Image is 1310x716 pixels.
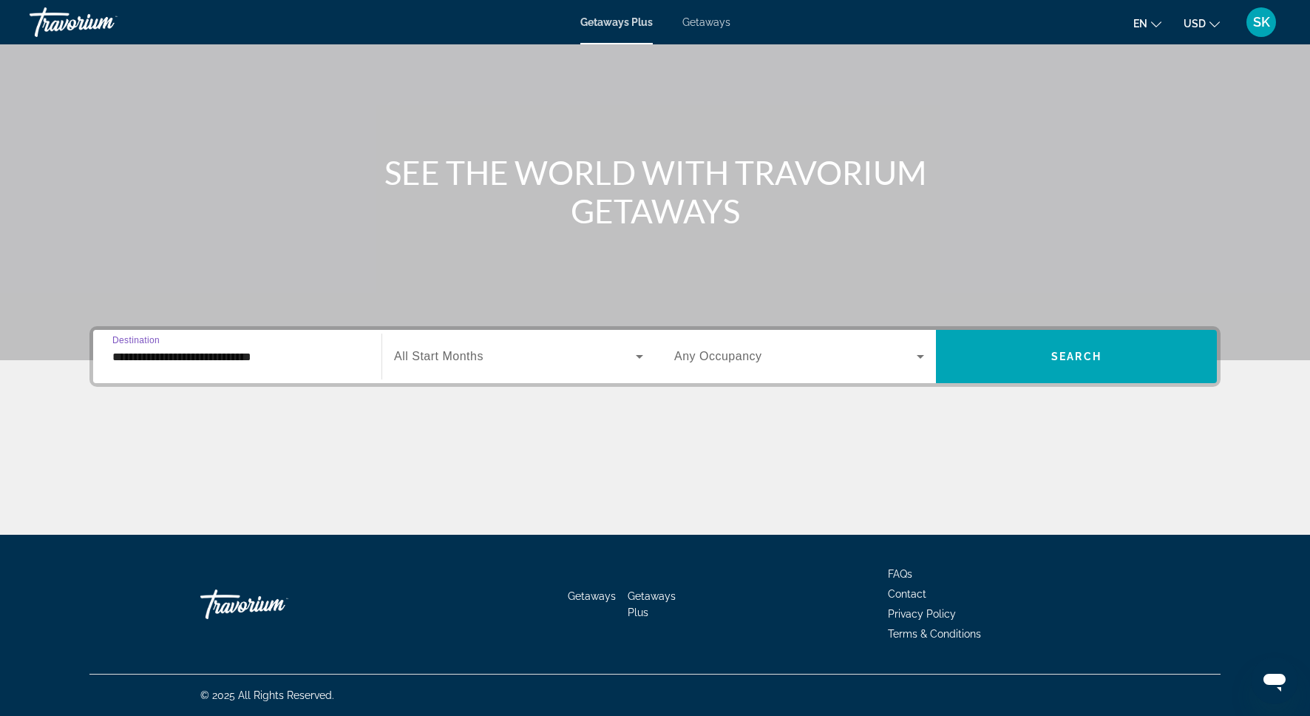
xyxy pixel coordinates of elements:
a: Getaways [568,590,616,602]
span: Destination [112,335,160,345]
a: Terms & Conditions [888,628,981,640]
span: All Start Months [394,350,483,362]
a: Contact [888,588,926,600]
a: Privacy Policy [888,608,956,620]
span: © 2025 All Rights Reserved. [200,689,334,701]
span: USD [1184,18,1206,30]
a: Travorium [30,3,177,41]
button: User Menu [1242,7,1280,38]
h1: SEE THE WORLD WITH TRAVORIUM GETAWAYS [378,153,932,230]
iframe: Button to launch messaging window [1251,657,1298,704]
a: FAQs [888,568,912,580]
a: Getaways [682,16,730,28]
a: Getaways Plus [580,16,653,28]
span: en [1133,18,1147,30]
div: Search widget [93,330,1217,383]
span: SK [1253,15,1270,30]
span: Any Occupancy [674,350,762,362]
button: Search [936,330,1217,383]
button: Change currency [1184,13,1220,34]
span: Search [1051,351,1102,362]
a: Getaways Plus [628,590,676,618]
a: Travorium [200,582,348,626]
button: Change language [1133,13,1161,34]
